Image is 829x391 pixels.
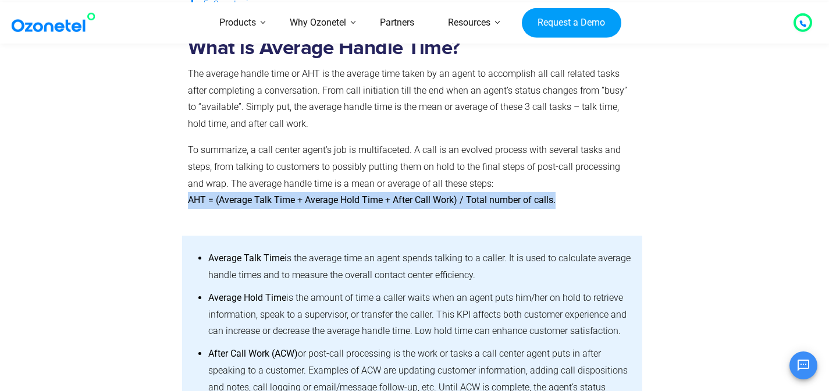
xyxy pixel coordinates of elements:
b: Average Hold Time [208,292,286,303]
li: is the amount of time a caller waits when an agent puts him/her on hold to retrieve information, ... [208,287,631,343]
a: Resources [431,2,507,44]
a: Products [202,2,273,44]
b: Average Talk Time [208,253,284,264]
button: Open chat [789,351,817,379]
a: Partners [363,2,431,44]
p: The average handle time or AHT is the average time taken by an agent to accomplish all call relat... [188,66,637,133]
a: Request a Demo [522,8,621,38]
strong: What is Average Handle Time? [188,38,460,58]
a: Why Ozonetel [273,2,363,44]
li: is the average time an agent spends talking to a caller. It is used to calculate average handle t... [208,247,631,287]
b: After Call Work (ACW) [208,348,298,359]
b: AHT = (Average Talk Time + Average Hold Time + After Call Work) / Total number of calls. [188,194,556,205]
p: To summarize, a call center agent’s job is multifaceted. A call is an evolved process with severa... [188,142,637,209]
